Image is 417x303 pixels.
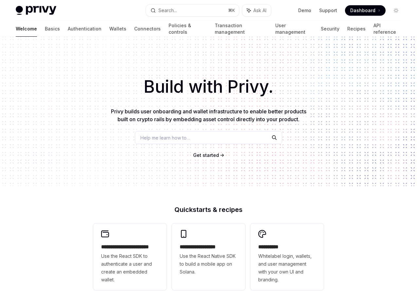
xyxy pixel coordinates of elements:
[350,7,375,14] span: Dashboard
[146,5,239,16] button: Search...⌘K
[275,21,313,37] a: User management
[16,21,37,37] a: Welcome
[10,74,407,100] h1: Build with Privy.
[158,7,177,14] div: Search...
[111,108,306,123] span: Privy builds user onboarding and wallet infrastructure to enable better products built on crypto ...
[140,134,190,141] span: Help me learn how to…
[391,5,401,16] button: Toggle dark mode
[258,252,316,284] span: Whitelabel login, wallets, and user management with your own UI and branding.
[298,7,311,14] a: Demo
[321,21,339,37] a: Security
[169,21,207,37] a: Policies & controls
[193,152,219,159] a: Get started
[345,5,386,16] a: Dashboard
[68,21,101,37] a: Authentication
[347,21,366,37] a: Recipes
[250,223,324,290] a: **** *****Whitelabel login, wallets, and user management with your own UI and branding.
[45,21,60,37] a: Basics
[228,8,235,13] span: ⌘ K
[134,21,161,37] a: Connectors
[16,6,56,15] img: light logo
[172,223,245,290] a: **** **** **** ***Use the React Native SDK to build a mobile app on Solana.
[180,252,237,276] span: Use the React Native SDK to build a mobile app on Solana.
[242,5,271,16] button: Ask AI
[253,7,266,14] span: Ask AI
[93,206,324,213] h2: Quickstarts & recipes
[101,252,159,284] span: Use the React SDK to authenticate a user and create an embedded wallet.
[319,7,337,14] a: Support
[109,21,126,37] a: Wallets
[373,21,401,37] a: API reference
[215,21,267,37] a: Transaction management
